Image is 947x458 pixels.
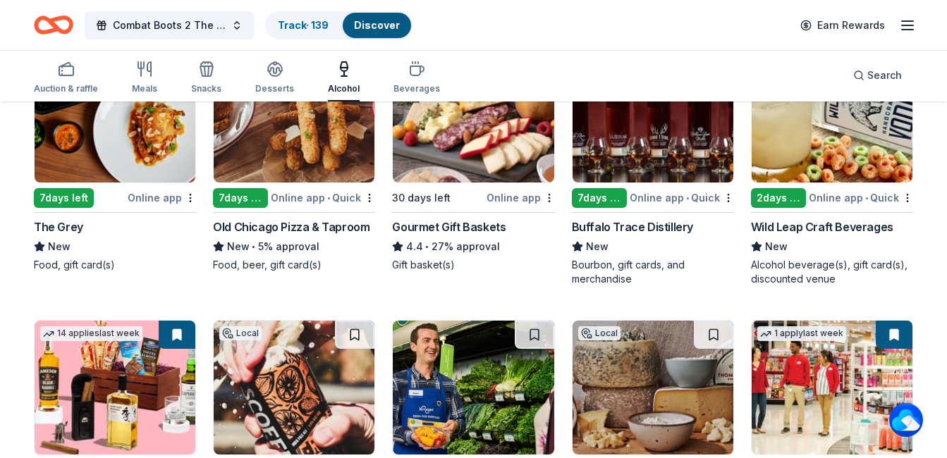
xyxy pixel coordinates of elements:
div: Gourmet Gift Baskets [392,218,506,235]
a: Earn Rewards [792,13,893,38]
span: • [686,192,689,204]
img: Image for Wild Leap Craft Beverages [752,49,912,182]
div: Online app Quick [630,189,734,206]
div: 5% approval [213,238,375,255]
div: The Grey [34,218,83,235]
div: 14 applies last week [40,326,142,341]
div: Food, gift card(s) [34,258,196,272]
button: Alcohol [328,55,360,101]
div: Local [578,326,621,340]
a: Home [34,8,73,42]
div: Bourbon, gift cards, and merchandise [572,258,734,286]
img: Image for Target [752,321,912,454]
span: • [865,192,868,204]
a: Image for Old Chicago Pizza & Taproom2 applieslast week7days leftOnline app•QuickOld Chicago Pizz... [213,48,375,272]
div: Online app [128,189,196,206]
img: Image for Gourmet Gift Baskets [393,49,554,182]
div: 7 days left [34,188,94,208]
div: 7 days left [213,188,268,208]
div: 7 days left [572,188,627,208]
div: Local [219,326,262,340]
button: Desserts [255,55,294,101]
div: Meals [132,83,157,94]
img: Image for Kroger [393,321,554,454]
button: Combat Boots 2 The Boardroom presents the "United We Stand" Campaign [85,11,254,39]
img: Image for Sweet Grass Dairy [573,321,733,454]
div: Old Chicago Pizza & Taproom [213,218,369,235]
img: Image for Scofflaw Brewing [214,321,374,454]
img: Image for Old Chicago Pizza & Taproom [214,49,374,182]
a: Image for Wild Leap Craft Beverages1 applylast weekLocal2days leftOnline app•QuickWild Leap Craft... [751,48,913,286]
span: • [327,192,330,204]
button: Beverages [393,55,440,101]
button: Snacks [191,55,221,101]
span: New [586,238,609,255]
div: 30 days left [392,190,451,206]
a: Image for Buffalo Trace Distillery6 applieslast week7days leftOnline app•QuickBuffalo Trace Disti... [572,48,734,286]
div: Desserts [255,83,294,94]
span: • [426,241,429,252]
button: Meals [132,55,157,101]
div: Snacks [191,83,221,94]
a: Image for Gourmet Gift Baskets16 applieslast week30 days leftOnline appGourmet Gift Baskets4.4•27... [392,48,554,272]
img: Image for The Grey [35,49,195,182]
div: Alcohol beverage(s), gift card(s), discounted venue [751,258,913,286]
span: New [227,238,250,255]
div: Online app Quick [271,189,375,206]
div: Gift basket(s) [392,258,554,272]
div: 27% approval [392,238,554,255]
div: Buffalo Trace Distillery [572,218,693,235]
div: Food, beer, gift card(s) [213,258,375,272]
span: Search [867,67,902,84]
a: Image for The GreyLocal7days leftOnline appThe GreyNewFood, gift card(s) [34,48,196,272]
span: New [48,238,71,255]
span: • [252,241,256,252]
button: Auction & raffle [34,55,98,101]
span: New [765,238,788,255]
button: Track· 139Discover [265,11,413,39]
img: Image for The BroBasket [35,321,195,454]
div: 1 apply last week [757,326,846,341]
span: 4.4 [406,238,423,255]
div: Wild Leap Craft Beverages [751,218,893,235]
div: Auction & raffle [34,83,98,94]
a: Discover [354,19,400,31]
div: 2 days left [751,188,806,208]
button: Search [842,61,913,89]
span: Combat Boots 2 The Boardroom presents the "United We Stand" Campaign [113,17,226,34]
div: Beverages [393,83,440,94]
div: Online app Quick [809,189,913,206]
a: Track· 139 [278,19,329,31]
div: Online app [487,189,555,206]
img: Image for Buffalo Trace Distillery [573,49,733,182]
div: Alcohol [328,83,360,94]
